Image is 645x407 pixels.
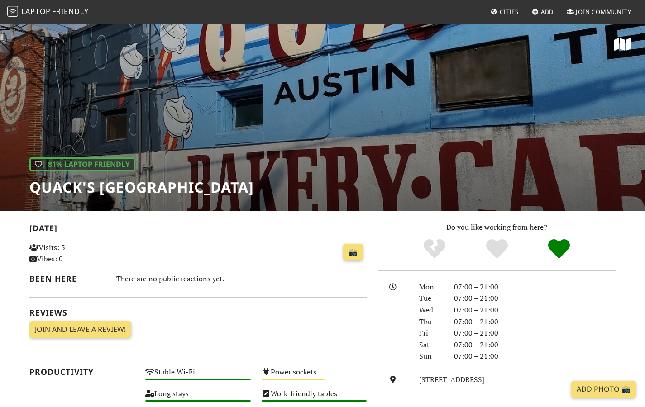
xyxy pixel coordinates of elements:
div: Sat [414,339,448,351]
a: LaptopFriendly LaptopFriendly [7,4,89,20]
div: 07:00 – 21:00 [449,316,621,328]
p: Visits: 3 Vibes: 0 [29,242,135,265]
p: Do you like working from here? [378,222,616,233]
a: [STREET_ADDRESS] [419,374,484,384]
a: 📸 [343,244,363,261]
a: Join Community [563,4,635,20]
h2: [DATE] [29,223,367,237]
a: Add [528,4,558,20]
div: There are no public reactions yet. [116,272,367,285]
div: 07:00 – 21:00 [449,304,621,316]
div: Definitely! [528,238,590,260]
a: Add Photo 📸 [571,381,636,398]
div: Fri [414,327,448,339]
span: Friendly [52,6,88,16]
h1: Quack's [GEOGRAPHIC_DATA] [29,179,254,196]
span: Cities [500,8,519,16]
div: 07:00 – 21:00 [449,281,621,293]
div: Yes [466,238,528,260]
div: Tue [414,293,448,304]
h2: Reviews [29,308,367,317]
span: Add [541,8,554,16]
h2: Been here [29,274,106,284]
span: Join Community [576,8,631,16]
span: Laptop [21,6,51,16]
div: No [403,238,466,260]
a: Cities [487,4,522,20]
div: Mon [414,281,448,293]
div: Power sockets [256,365,373,387]
div: 07:00 – 21:00 [449,350,621,362]
div: 07:00 – 21:00 [449,339,621,351]
div: Stable Wi-Fi [140,365,256,387]
div: | 81% Laptop Friendly [29,157,135,172]
div: 07:00 – 21:00 [449,327,621,339]
a: Join and leave a review! [29,321,131,338]
img: LaptopFriendly [7,6,18,17]
div: Wed [414,304,448,316]
h2: Productivity [29,367,135,377]
div: Sun [414,350,448,362]
div: 07:00 – 21:00 [449,293,621,304]
div: Thu [414,316,448,328]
